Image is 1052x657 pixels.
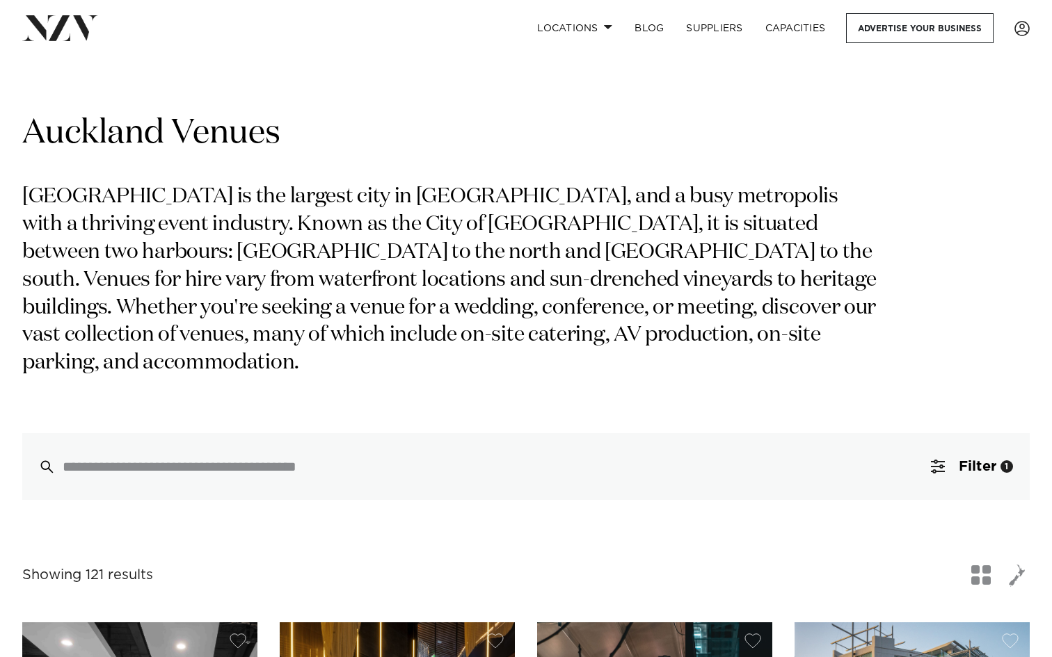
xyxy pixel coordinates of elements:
[526,13,623,43] a: Locations
[22,112,1030,156] h1: Auckland Venues
[959,460,996,473] span: Filter
[754,13,837,43] a: Capacities
[914,433,1030,500] button: Filter1
[846,13,994,43] a: Advertise your business
[675,13,754,43] a: SUPPLIERS
[1001,460,1013,473] div: 1
[22,565,153,586] div: Showing 121 results
[22,15,98,40] img: nzv-logo.png
[623,13,675,43] a: BLOG
[22,184,882,378] p: [GEOGRAPHIC_DATA] is the largest city in [GEOGRAPHIC_DATA], and a busy metropolis with a thriving...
